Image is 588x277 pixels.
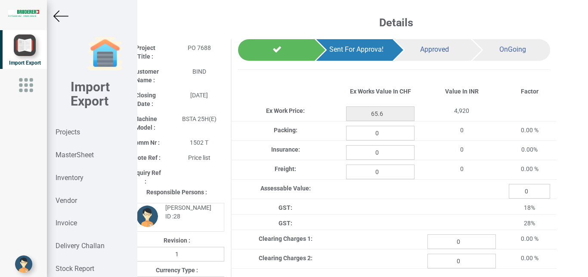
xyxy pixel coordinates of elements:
label: Insurance: [271,145,300,154]
span: BSTA 25H(E) [182,115,217,122]
strong: Invoice [56,219,77,227]
label: Clearing Charges 2: [259,254,313,262]
label: Project Title : [130,44,161,61]
label: Ex Work Price: [266,106,305,115]
input: Revision [130,247,224,261]
label: Assessable Value: [260,184,311,193]
span: 0.00 % [521,127,538,134]
label: GST: [279,219,292,227]
span: Approved [420,45,449,53]
span: 0 [460,127,464,134]
span: 1502 T [190,139,208,146]
span: 0.00 % [521,235,538,242]
span: PO 7688 [188,44,211,51]
label: Machine Model : [130,115,161,132]
label: Currency Type : [156,266,198,274]
span: 28% [524,220,535,227]
span: 0.00% [521,146,538,153]
label: Factor [521,87,538,96]
strong: Projects [56,128,80,136]
label: Quote Ref : [130,153,161,162]
span: 0 [460,146,464,153]
label: Clearing Charges 1: [259,234,313,243]
label: Comm Nr : [131,138,160,147]
label: Enquiry Ref : [130,168,161,186]
label: GST: [279,203,292,212]
strong: Delivery Challan [56,242,105,250]
label: Ex Works Value In CHF [350,87,411,96]
strong: Inventory [56,174,84,182]
label: Freight: [275,165,296,173]
label: Customer Name : [130,67,161,84]
span: Import Export [9,60,41,66]
span: Price list [188,154,210,161]
b: Import Export [71,79,110,109]
span: 0.00 % [521,255,538,261]
label: Value In INR [445,87,479,96]
label: Packing: [274,126,297,134]
span: [DATE] [190,92,208,99]
span: 0.00 % [521,165,538,172]
strong: MasterSheet [56,151,94,159]
span: Sent For Approval [329,45,384,53]
strong: Stock Report [56,265,94,273]
span: 4,920 [454,107,469,114]
label: Responsible Persons : [146,188,207,196]
span: BIND [192,68,206,75]
img: garage-closed.png [88,37,122,71]
label: Closing Date : [130,91,161,108]
span: 0 [460,165,464,172]
span: 18% [524,204,535,211]
div: [PERSON_NAME] ID : [159,203,217,221]
strong: Vendor [56,196,77,205]
strong: 28 [173,213,180,220]
span: OnGoing [499,45,526,53]
img: DP [136,205,158,227]
b: Details [379,16,413,29]
label: Revision : [164,236,190,245]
